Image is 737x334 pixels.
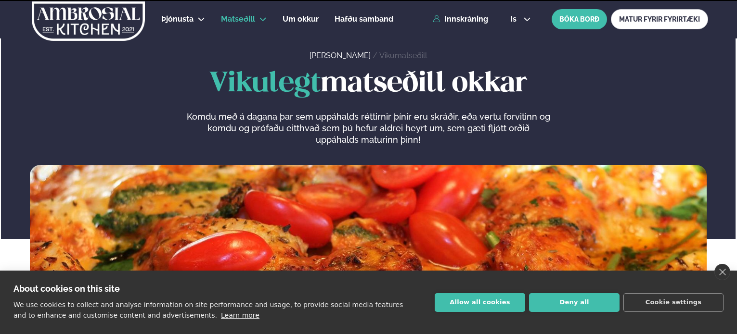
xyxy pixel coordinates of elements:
a: Hafðu samband [335,13,393,25]
a: Innskráning [433,15,488,24]
span: Hafðu samband [335,14,393,24]
strong: About cookies on this site [13,284,120,294]
a: close [714,264,730,280]
a: [PERSON_NAME] [310,51,371,60]
a: Learn more [221,311,259,319]
span: Þjónusta [161,14,194,24]
span: Matseðill [221,14,255,24]
img: logo [31,1,146,41]
p: We use cookies to collect and analyse information on site performance and usage, to provide socia... [13,301,403,319]
span: / [373,51,379,60]
a: Um okkur [283,13,319,25]
span: Vikulegt [209,71,321,97]
button: Allow all cookies [435,293,525,312]
h1: matseðill okkar [30,69,707,99]
button: BÓKA BORÐ [552,9,607,29]
span: is [510,15,519,23]
button: Cookie settings [623,293,724,312]
button: Deny all [529,293,620,312]
a: MATUR FYRIR FYRIRTÆKI [611,9,708,29]
a: Þjónusta [161,13,194,25]
a: Vikumatseðill [379,51,427,60]
span: Um okkur [283,14,319,24]
a: Matseðill [221,13,255,25]
button: is [503,15,539,23]
p: Komdu með á dagana þar sem uppáhalds réttirnir þínir eru skráðir, eða vertu forvitinn og komdu og... [186,111,550,146]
